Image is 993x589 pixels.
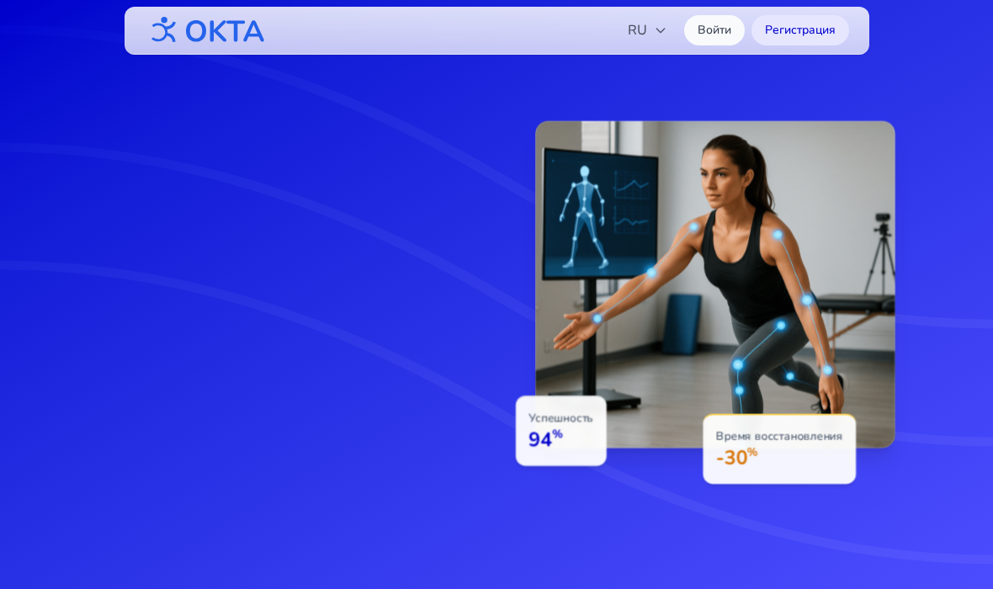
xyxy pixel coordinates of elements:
[684,15,745,45] a: Войти
[628,20,667,40] span: RU
[528,411,593,427] p: Успешность
[145,8,266,52] img: OKTA logo
[716,444,843,470] p: -30
[528,427,593,453] p: 94
[751,15,849,45] a: Регистрация
[618,13,677,47] button: RU
[747,444,758,459] span: %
